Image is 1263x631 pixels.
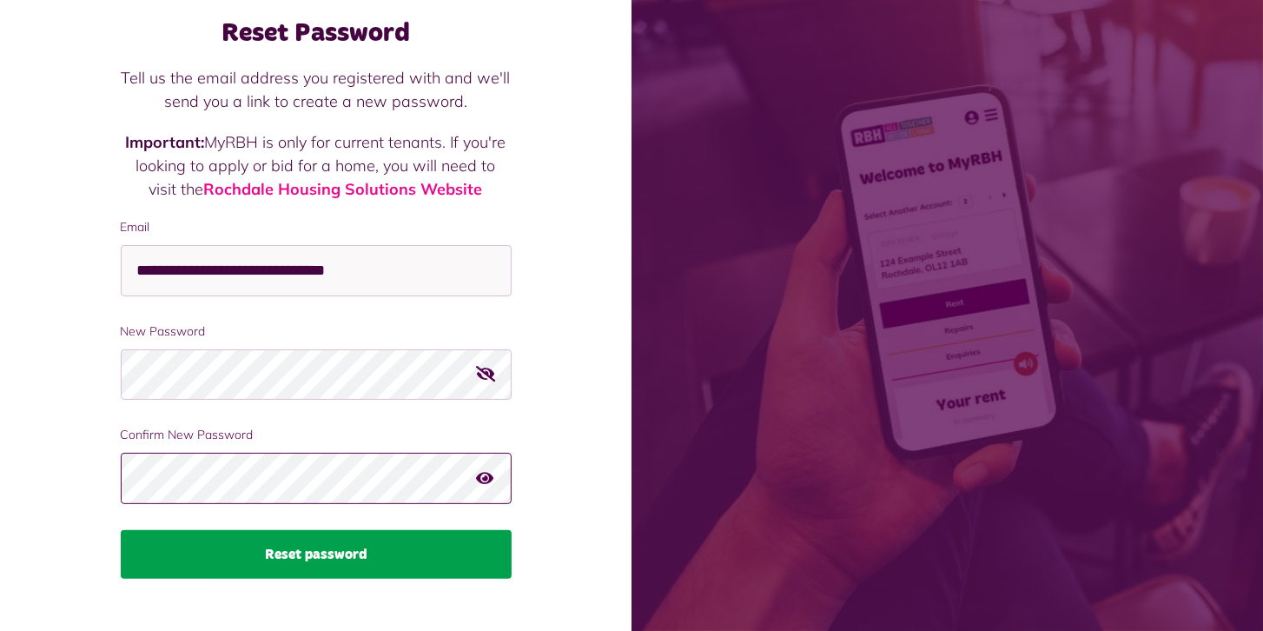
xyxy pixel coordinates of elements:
[126,132,205,152] strong: Important:
[121,66,512,113] p: Tell us the email address you registered with and we'll send you a link to create a new password.
[121,530,512,579] button: Reset password
[121,218,512,236] label: Email
[121,17,512,49] h1: Reset Password
[121,426,512,444] label: Confirm New Password
[121,322,512,341] label: New Password
[121,130,512,201] p: MyRBH is only for current tenants. If you're looking to apply or bid for a home, you will need to...
[204,179,483,199] a: Rochdale Housing Solutions Website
